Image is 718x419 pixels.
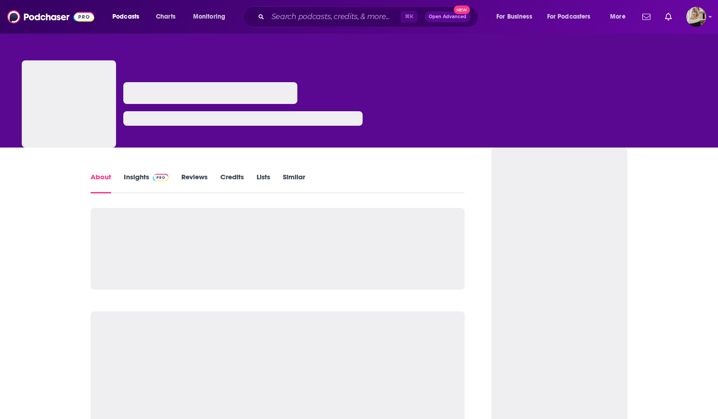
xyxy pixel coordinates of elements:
[257,173,270,193] a: Lists
[7,8,94,25] img: Podchaser - Follow, Share and Rate Podcasts
[181,173,208,193] a: Reviews
[401,11,417,23] span: ⌘ K
[639,9,654,25] a: Show notifications dropdown
[153,174,169,181] img: Podchaser Pro
[661,9,675,25] a: Show notifications dropdown
[547,10,591,23] span: For Podcasters
[106,10,151,24] button: open menu
[112,10,139,23] span: Podcasts
[429,15,466,19] span: Open Advanced
[252,6,487,27] div: Search podcasts, credits, & more...
[686,7,706,27] img: User Profile
[91,173,111,193] a: About
[124,173,169,193] a: InsightsPodchaser Pro
[150,10,181,24] a: Charts
[454,5,470,14] span: New
[283,173,305,193] a: Similar
[268,10,401,24] input: Search podcasts, credits, & more...
[496,10,532,23] span: For Business
[220,173,244,193] a: Credits
[610,10,626,23] span: More
[187,10,237,24] button: open menu
[686,7,706,27] button: Show profile menu
[425,11,471,22] button: Open AdvancedNew
[193,10,225,23] span: Monitoring
[541,10,604,24] button: open menu
[490,10,543,24] button: open menu
[686,7,706,27] span: Logged in as angelabaggetta
[604,10,637,24] button: open menu
[156,10,175,23] span: Charts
